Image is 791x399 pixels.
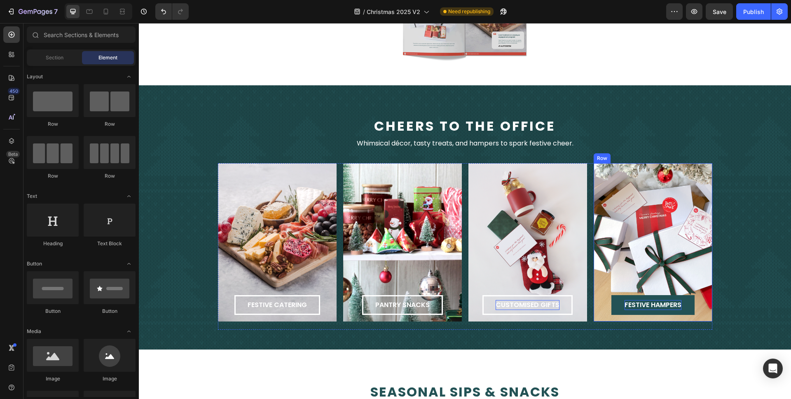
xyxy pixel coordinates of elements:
[357,277,421,286] span: customised gifts
[27,120,79,128] div: Row
[84,172,136,180] div: Row
[122,190,136,203] span: Toggle open
[456,131,470,139] div: Row
[27,260,42,268] span: Button
[448,8,490,15] span: Need republishing
[96,272,181,292] button: <p><span style="color:#FFFFFF;">festive catering</span></p>
[27,172,79,180] div: Row
[218,115,435,125] span: Whimsical décor, tasty treats, and hampers to spark festive cheer.
[232,359,421,378] span: seasonal sips & snacks
[139,23,791,399] iframe: Design area
[27,375,79,383] div: Image
[98,54,117,61] span: Element
[122,325,136,338] span: Toggle open
[27,26,136,43] input: Search Sections & Elements
[344,272,434,292] button: <p><span style="color:#FFFFFF;">customised gifts</span></p>
[3,3,61,20] button: 7
[27,73,43,80] span: Layout
[763,359,783,378] div: Open Intercom Messenger
[46,54,63,61] span: Section
[363,7,365,16] span: /
[6,151,20,157] div: Beta
[486,277,543,286] span: festive hampers
[54,7,58,16] p: 7
[27,240,79,247] div: Heading
[235,94,417,112] span: cheers to the office
[27,328,41,335] span: Media
[367,7,420,16] span: Christmas 2025 V2
[27,192,37,200] span: Text
[109,277,168,286] span: festive catering
[236,277,291,286] span: pantry snacks
[84,307,136,315] div: Button
[706,3,733,20] button: Save
[122,70,136,83] span: Toggle open
[713,8,726,15] span: Save
[84,240,136,247] div: Text Block
[8,88,20,94] div: 450
[155,3,189,20] div: Undo/Redo
[122,257,136,270] span: Toggle open
[223,272,304,292] button: <p><span style="color:#FFFFFF;">pantry snacks</span></p>
[109,277,168,287] div: Rich Text Editor. Editing area: main
[357,277,421,287] div: Rich Text Editor. Editing area: main
[84,120,136,128] div: Row
[736,3,771,20] button: Publish
[236,277,291,287] div: Rich Text Editor. Editing area: main
[743,7,764,16] div: Publish
[27,307,79,315] div: Button
[486,277,543,287] div: Rich Text Editor. Editing area: main
[473,272,556,292] button: <p><span style="color:#FFFFFF;">festive hampers</span></p>
[84,375,136,383] div: Image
